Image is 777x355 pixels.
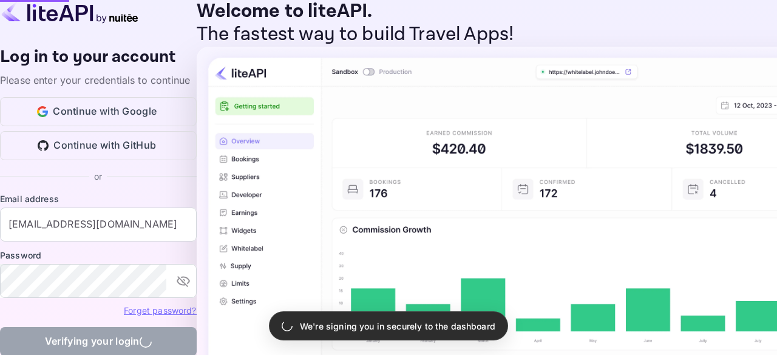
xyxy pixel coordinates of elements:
[171,269,195,293] button: toggle password visibility
[124,304,196,316] a: Forget password?
[124,305,196,316] a: Forget password?
[94,170,102,183] p: or
[300,320,495,333] p: We're signing you in securely to the dashboard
